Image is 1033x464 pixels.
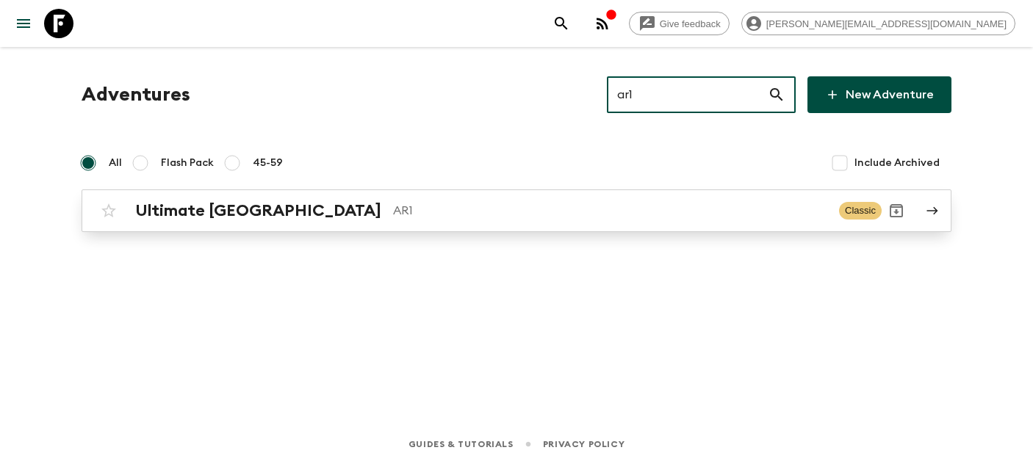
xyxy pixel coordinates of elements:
[652,18,729,29] span: Give feedback
[253,156,283,170] span: 45-59
[854,156,940,170] span: Include Archived
[82,189,951,232] a: Ultimate [GEOGRAPHIC_DATA]AR1ClassicArchive
[741,12,1015,35] div: [PERSON_NAME][EMAIL_ADDRESS][DOMAIN_NAME]
[607,74,768,115] input: e.g. AR1, Argentina
[807,76,951,113] a: New Adventure
[109,156,122,170] span: All
[758,18,1015,29] span: [PERSON_NAME][EMAIL_ADDRESS][DOMAIN_NAME]
[161,156,214,170] span: Flash Pack
[543,436,625,452] a: Privacy Policy
[547,9,576,38] button: search adventures
[9,9,38,38] button: menu
[82,80,190,109] h1: Adventures
[135,201,381,220] h2: Ultimate [GEOGRAPHIC_DATA]
[629,12,730,35] a: Give feedback
[408,436,514,452] a: Guides & Tutorials
[882,196,911,225] button: Archive
[839,202,882,220] span: Classic
[393,202,827,220] p: AR1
